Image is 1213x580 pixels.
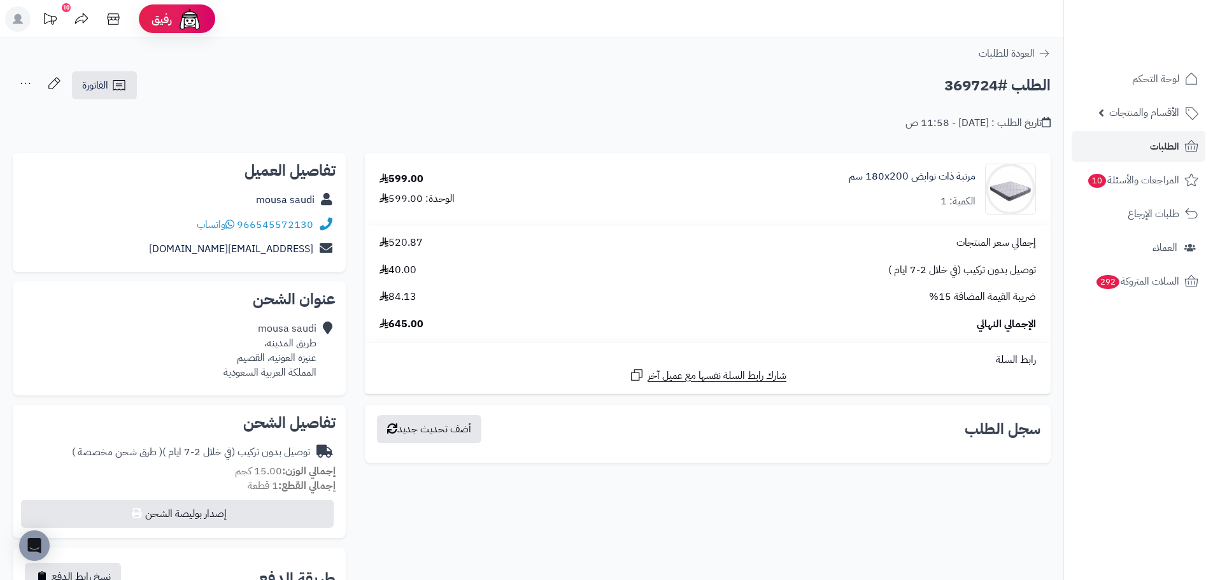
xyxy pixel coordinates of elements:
a: السلات المتروكة292 [1072,266,1205,297]
span: الطلبات [1150,138,1179,155]
span: 10 [1088,174,1106,188]
span: المراجعات والأسئلة [1087,171,1179,189]
span: طلبات الإرجاع [1128,205,1179,223]
a: 966545572130 [237,217,313,232]
span: 40.00 [380,263,416,278]
span: ضريبة القيمة المضافة 15% [929,290,1036,304]
span: رفيق [152,11,172,27]
img: logo-2.png [1126,36,1201,62]
button: أضف تحديث جديد [377,415,481,443]
a: mousa saudi [256,192,315,208]
div: تاريخ الطلب : [DATE] - 11:58 ص [905,116,1051,131]
strong: إجمالي الوزن: [282,463,336,479]
div: الوحدة: 599.00 [380,192,455,206]
a: شارك رابط السلة نفسها مع عميل آخر [629,367,786,383]
h3: سجل الطلب [965,421,1040,437]
span: العودة للطلبات [979,46,1035,61]
a: العودة للطلبات [979,46,1051,61]
a: لوحة التحكم [1072,64,1205,94]
div: الكمية: 1 [940,194,975,209]
a: الطلبات [1072,131,1205,162]
small: 1 قطعة [248,478,336,493]
span: 292 [1096,275,1119,289]
span: شارك رابط السلة نفسها مع عميل آخر [648,369,786,383]
a: العملاء [1072,232,1205,263]
span: إجمالي سعر المنتجات [956,236,1036,250]
span: 645.00 [380,317,423,332]
h2: عنوان الشحن [23,292,336,307]
span: الإجمالي النهائي [977,317,1036,332]
span: العملاء [1153,239,1177,257]
a: المراجعات والأسئلة10 [1072,165,1205,195]
div: Open Intercom Messenger [19,530,50,561]
span: توصيل بدون تركيب (في خلال 2-7 ايام ) [888,263,1036,278]
a: الفاتورة [72,71,137,99]
h2: الطلب #369724 [944,73,1051,99]
span: لوحة التحكم [1132,70,1179,88]
small: 15.00 كجم [235,463,336,479]
span: الأقسام والمنتجات [1109,104,1179,122]
a: طلبات الإرجاع [1072,199,1205,229]
button: إصدار بوليصة الشحن [21,500,334,528]
a: مرتبة ذات نوابض 180x200 سم [849,169,975,184]
a: واتساب [197,217,234,232]
strong: إجمالي القطع: [278,478,336,493]
div: 10 [62,3,71,12]
div: رابط السلة [370,353,1046,367]
a: [EMAIL_ADDRESS][DOMAIN_NAME] [149,241,313,257]
a: تحديثات المنصة [34,6,66,35]
span: 520.87 [380,236,423,250]
h2: تفاصيل الشحن [23,415,336,430]
span: 84.13 [380,290,416,304]
span: ( طرق شحن مخصصة ) [72,444,162,460]
div: توصيل بدون تركيب (في خلال 2-7 ايام ) [72,445,310,460]
div: mousa saudi طريق المدينه، عنيزه العونيه، القصيم المملكة العربية السعودية [223,322,316,379]
h2: تفاصيل العميل [23,163,336,178]
span: السلات المتروكة [1095,272,1179,290]
div: 599.00 [380,172,423,187]
img: 1702708315-RS-09-90x90.jpg [986,164,1035,215]
span: الفاتورة [82,78,108,93]
img: ai-face.png [177,6,202,32]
